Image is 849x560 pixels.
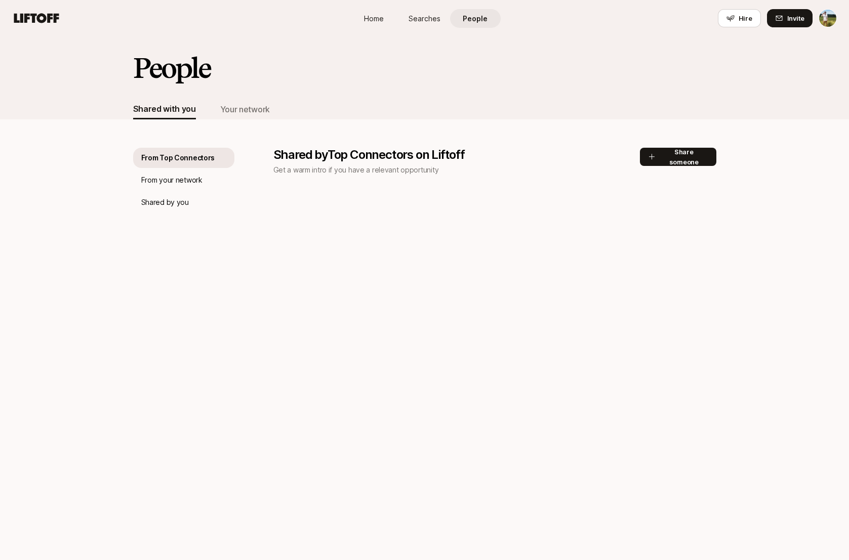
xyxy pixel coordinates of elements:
[141,174,203,186] p: From your network
[133,99,196,119] button: Shared with you
[273,164,640,176] p: Get a warm intro if you have a relevant opportunity
[133,102,196,115] div: Shared with you
[349,9,399,28] a: Home
[133,53,210,83] h2: People
[220,99,270,119] button: Your network
[273,148,640,162] p: Shared by Top Connectors on Liftoff
[640,148,716,166] button: Share someone
[819,9,837,27] button: Tyler Kieft
[409,13,440,24] span: Searches
[141,152,215,164] p: From Top Connectors
[718,9,761,27] button: Hire
[739,13,752,23] span: Hire
[220,103,270,116] div: Your network
[787,13,804,23] span: Invite
[450,9,501,28] a: People
[141,196,189,208] p: Shared by you
[819,10,836,27] img: Tyler Kieft
[767,9,813,27] button: Invite
[463,13,488,24] span: People
[364,13,384,24] span: Home
[399,9,450,28] a: Searches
